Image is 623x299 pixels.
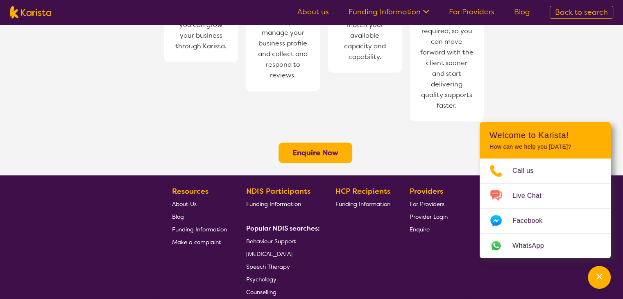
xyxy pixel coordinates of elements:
[246,250,292,258] span: [MEDICAL_DATA]
[246,273,317,285] a: Psychology
[489,130,601,140] h2: Welcome to Karista!
[550,6,613,19] a: Back to search
[292,148,338,158] a: Enquire Now
[480,233,611,258] a: Web link opens in a new tab.
[172,197,227,210] a: About Us
[172,200,197,208] span: About Us
[246,238,296,245] span: Behaviour Support
[335,186,390,196] b: HCP Recipients
[10,6,51,18] img: Karista logo
[279,143,352,163] button: Enquire Now
[410,200,444,208] span: For Providers
[410,223,448,236] a: Enquire
[410,210,448,223] a: Provider Login
[297,7,329,17] a: About us
[172,223,227,236] a: Funding Information
[480,122,611,258] div: Channel Menu
[246,186,310,196] b: NDIS Participants
[512,215,552,227] span: Facebook
[246,235,317,247] a: Behaviour Support
[410,213,448,220] span: Provider Login
[246,276,276,283] span: Psychology
[489,143,601,150] p: How can we help you [DATE]?
[246,288,276,296] span: Counselling
[480,159,611,258] ul: Choose channel
[335,197,390,210] a: Funding Information
[172,236,227,248] a: Make a complaint
[335,200,390,208] span: Funding Information
[246,197,317,210] a: Funding Information
[555,7,608,17] span: Back to search
[172,226,227,233] span: Funding Information
[246,200,301,208] span: Funding Information
[449,7,494,17] a: For Providers
[349,7,429,17] a: Funding Information
[246,224,320,233] b: Popular NDIS searches:
[512,165,544,177] span: Call us
[246,260,317,273] a: Speech Therapy
[246,247,317,260] a: [MEDICAL_DATA]
[172,210,227,223] a: Blog
[172,238,221,246] span: Make a complaint
[246,285,317,298] a: Counselling
[514,7,530,17] a: Blog
[588,266,611,289] button: Channel Menu
[410,226,430,233] span: Enquire
[512,190,551,202] span: Live Chat
[410,197,448,210] a: For Providers
[512,240,554,252] span: WhatsApp
[172,186,208,196] b: Resources
[172,213,184,220] span: Blog
[246,263,290,270] span: Speech Therapy
[410,186,443,196] b: Providers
